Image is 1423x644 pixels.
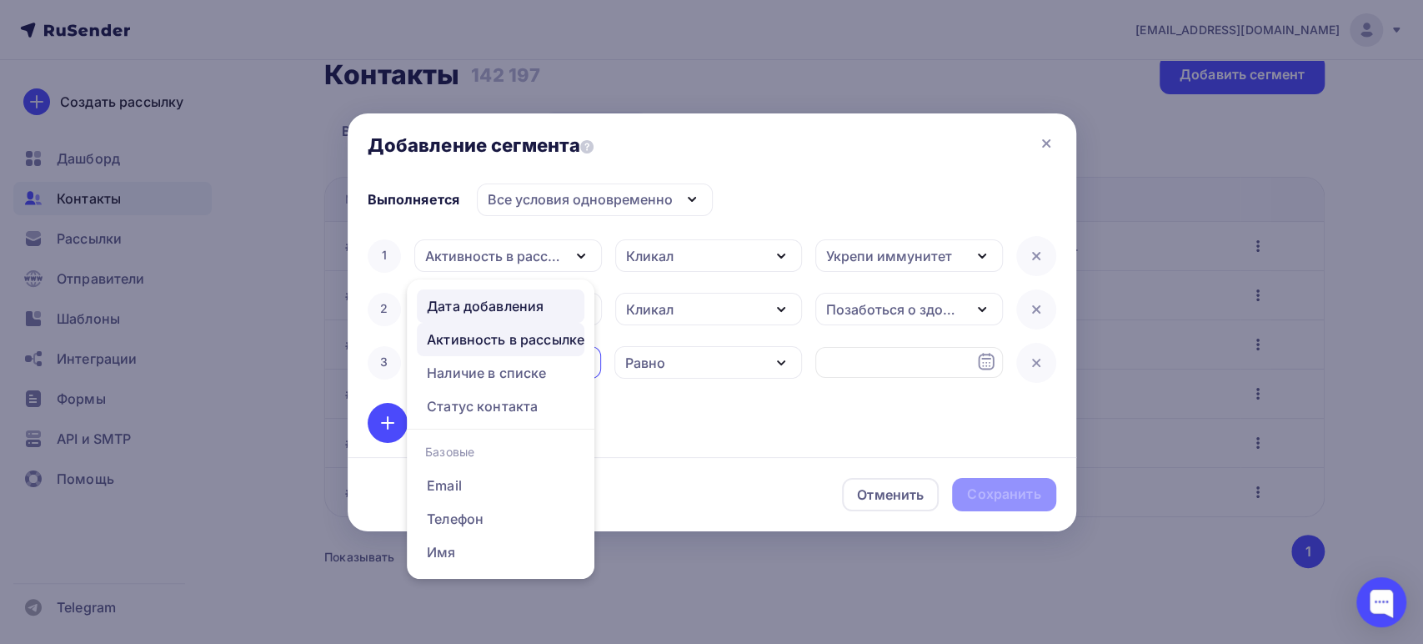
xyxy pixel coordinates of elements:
button: Укрепи иммунитет [815,239,1003,272]
div: Дата добавления [427,296,544,316]
div: Выполняется [368,189,460,209]
div: Имя [427,542,455,562]
div: Телефон [427,509,484,529]
div: 3 [368,346,401,380]
div: Кликал [626,246,674,266]
div: 1 [368,239,401,273]
div: Отменить [857,485,924,505]
button: Равно [614,346,802,379]
div: Кликал [626,299,674,319]
button: Кликал [615,239,803,272]
div: Наличие в списке [427,363,546,383]
button: Активность в рассылке [414,239,602,272]
div: Базовые [407,435,594,469]
div: Email [427,475,462,496]
div: Укрепи иммунитет [826,246,952,266]
div: Все условия одновременно [488,189,673,209]
div: Активность в рассылке [425,246,562,266]
div: Статус контакта [427,396,538,416]
button: Кликал [615,293,802,325]
div: Активность в рассылке [427,330,584,350]
div: Равно [625,353,665,373]
button: Все условия одновременно [477,184,713,216]
div: Позаботься о здоровье 👍 [826,299,963,319]
span: Добавление сегмента [368,133,594,157]
div: 2 [368,293,401,326]
ul: Дата добавления [407,279,594,579]
button: Позаботься о здоровье 👍 [815,293,1003,325]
